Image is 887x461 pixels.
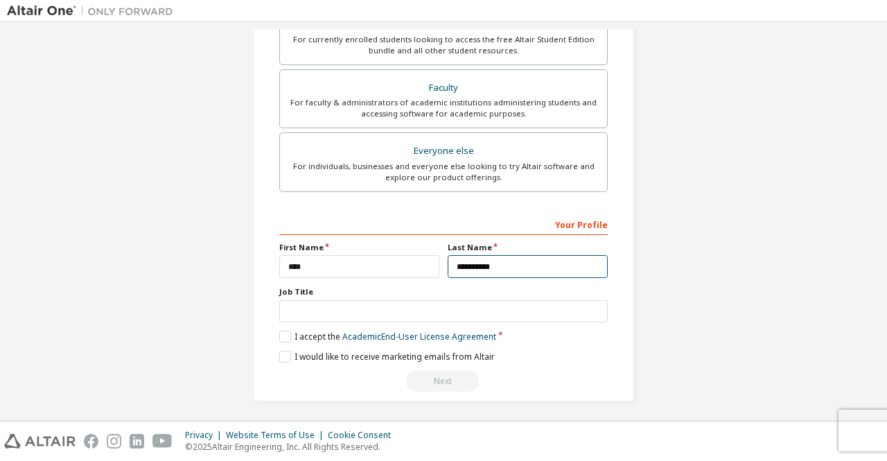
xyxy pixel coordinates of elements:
[226,430,328,441] div: Website Terms of Use
[279,213,608,235] div: Your Profile
[279,331,496,342] label: I accept the
[84,434,98,449] img: facebook.svg
[130,434,144,449] img: linkedin.svg
[288,141,599,161] div: Everyone else
[279,242,439,253] label: First Name
[7,4,180,18] img: Altair One
[288,34,599,56] div: For currently enrolled students looking to access the free Altair Student Edition bundle and all ...
[448,242,608,253] label: Last Name
[4,434,76,449] img: altair_logo.svg
[288,97,599,119] div: For faculty & administrators of academic institutions administering students and accessing softwa...
[107,434,121,449] img: instagram.svg
[279,351,495,363] label: I would like to receive marketing emails from Altair
[288,78,599,98] div: Faculty
[288,161,599,183] div: For individuals, businesses and everyone else looking to try Altair software and explore our prod...
[328,430,399,441] div: Cookie Consent
[185,441,399,453] p: © 2025 Altair Engineering, Inc. All Rights Reserved.
[152,434,173,449] img: youtube.svg
[342,331,496,342] a: Academic End-User License Agreement
[279,286,608,297] label: Job Title
[279,371,608,392] div: Read and acccept EULA to continue
[185,430,226,441] div: Privacy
